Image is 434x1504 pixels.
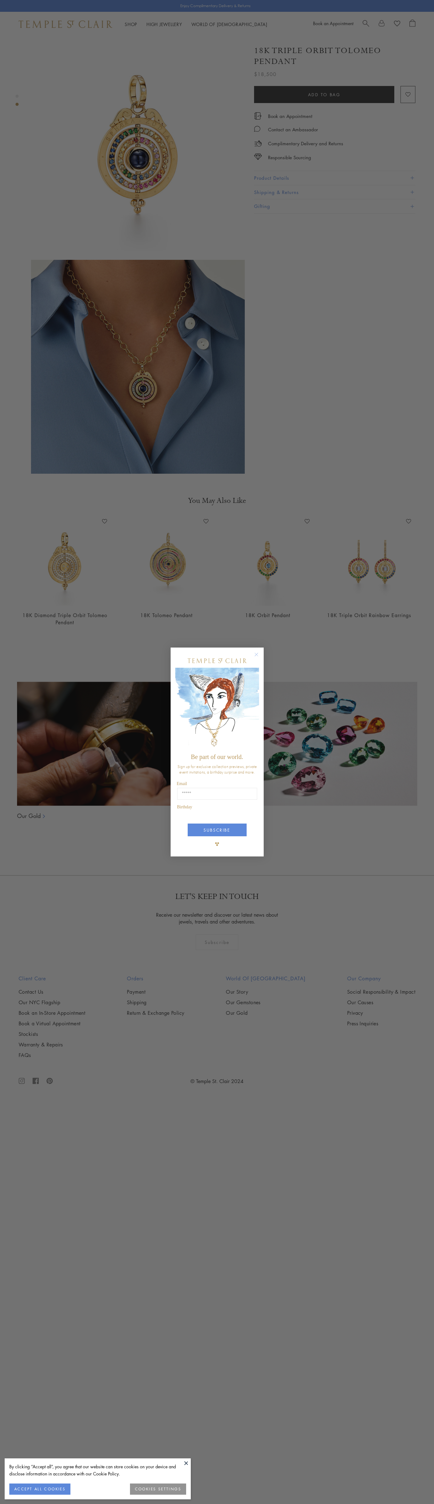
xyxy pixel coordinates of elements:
[188,658,247,663] img: Temple St. Clair
[9,1463,186,1477] div: By clicking “Accept all”, you agree that our website can store cookies on your device and disclos...
[177,805,192,809] span: Birthday
[256,654,263,662] button: Close dialog
[177,788,257,800] input: Email
[188,824,247,836] button: SUBSCRIBE
[175,668,259,751] img: c4a9eb12-d91a-4d4a-8ee0-386386f4f338.jpeg
[211,838,223,850] img: TSC
[130,1484,186,1495] button: COOKIES SETTINGS
[177,781,187,786] span: Email
[177,764,257,775] span: Sign up for exclusive collection previews, private event invitations, a birthday surprise and more.
[9,1484,70,1495] button: ACCEPT ALL COOKIES
[191,753,243,760] span: Be part of our world.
